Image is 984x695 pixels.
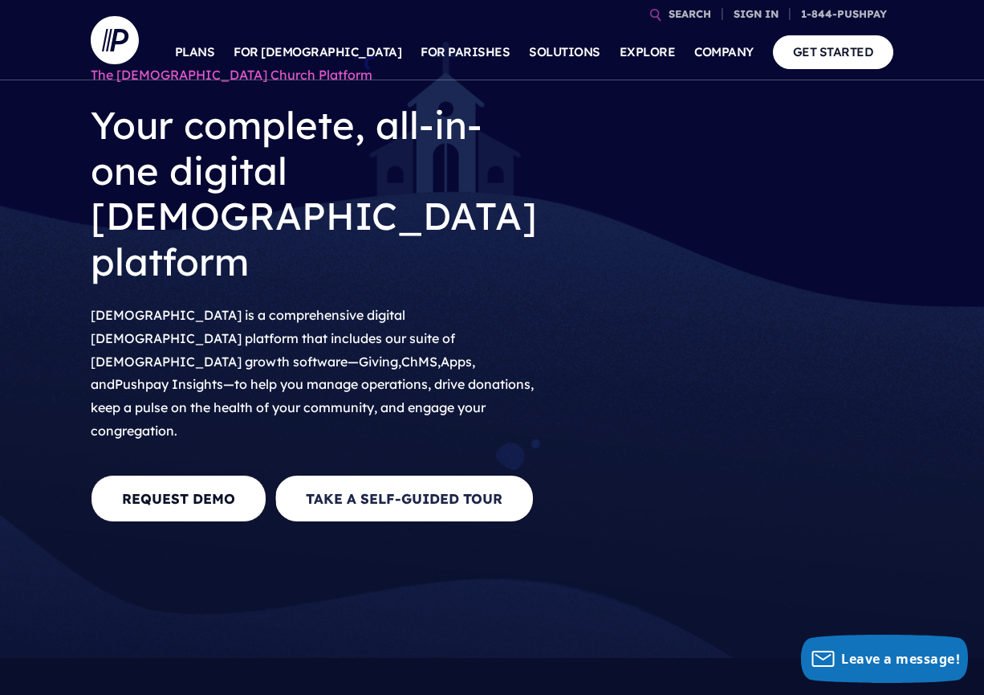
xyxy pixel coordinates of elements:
[274,475,534,522] a: Take A Self-Guided Tour
[421,24,510,80] a: FOR PARISHES
[401,354,437,370] a: ChMS
[175,24,215,80] a: PLANS
[91,90,548,297] h2: Your complete, all-in-one digital [DEMOGRAPHIC_DATA] platform
[694,24,754,80] a: COMPANY
[529,24,600,80] a: SOLUTIONS
[441,354,472,370] a: Apps
[620,24,676,80] a: EXPLORE
[773,35,894,68] a: GET STARTED
[234,24,401,80] a: FOR [DEMOGRAPHIC_DATA]
[359,354,398,370] a: Giving
[841,650,960,668] span: Leave a message!
[801,635,968,683] button: Leave a message!
[91,475,266,522] a: REQUEST DEMO
[115,376,223,392] a: Pushpay Insights
[91,307,534,439] span: [DEMOGRAPHIC_DATA] is a comprehensive digital [DEMOGRAPHIC_DATA] platform that includes our suite...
